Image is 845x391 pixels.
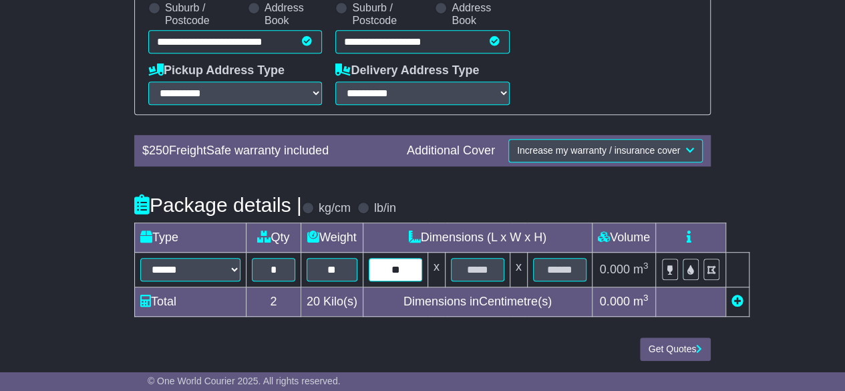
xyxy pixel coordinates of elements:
[134,287,246,317] td: Total
[374,201,396,216] label: lb/in
[428,253,445,287] td: x
[265,1,322,27] label: Address Book
[149,144,169,157] span: 250
[165,1,241,27] label: Suburb / Postcode
[452,1,509,27] label: Address Book
[148,376,341,386] span: © One World Courier 2025. All rights reserved.
[246,223,301,253] td: Qty
[148,63,285,78] label: Pickup Address Type
[134,194,302,216] h4: Package details |
[246,287,301,317] td: 2
[633,295,649,308] span: m
[643,261,649,271] sup: 3
[592,223,655,253] td: Volume
[508,139,703,162] button: Increase my warranty / insurance cover
[363,223,592,253] td: Dimensions (L x W x H)
[643,293,649,303] sup: 3
[600,295,630,308] span: 0.000
[307,295,320,308] span: 20
[301,223,363,253] td: Weight
[731,295,743,308] a: Add new item
[510,253,527,287] td: x
[301,287,363,317] td: Kilo(s)
[400,144,502,158] div: Additional Cover
[352,1,428,27] label: Suburb / Postcode
[335,63,479,78] label: Delivery Address Type
[134,223,246,253] td: Type
[600,263,630,276] span: 0.000
[517,145,680,156] span: Increase my warranty / insurance cover
[640,338,711,361] button: Get Quotes
[363,287,592,317] td: Dimensions in Centimetre(s)
[136,144,400,158] div: $ FreightSafe warranty included
[633,263,649,276] span: m
[319,201,351,216] label: kg/cm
